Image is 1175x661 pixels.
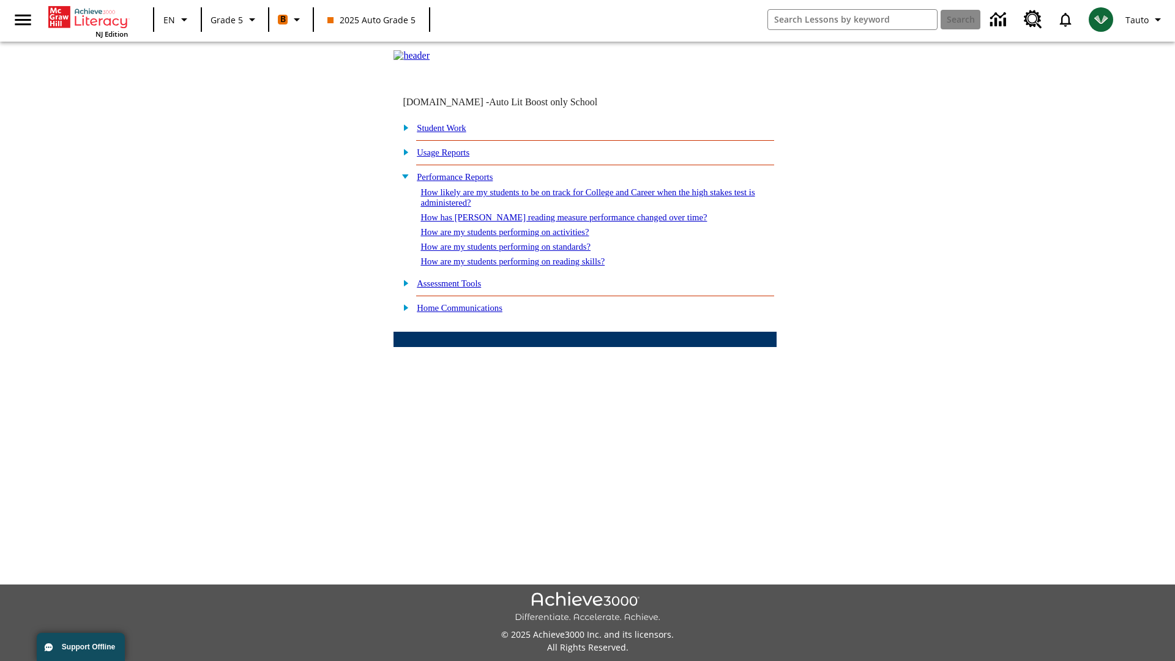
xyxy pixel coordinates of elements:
[420,256,605,266] a: How are my students performing on reading skills?
[403,97,628,108] td: [DOMAIN_NAME] -
[1081,4,1121,35] button: Select a new avatar
[1089,7,1113,32] img: avatar image
[397,277,409,288] img: plus.gif
[1125,13,1149,26] span: Tauto
[515,592,660,623] img: Achieve3000 Differentiate Accelerate Achieve
[1121,9,1170,31] button: Profile/Settings
[280,12,286,27] span: B
[417,123,466,133] a: Student Work
[1050,4,1081,35] a: Notifications
[983,3,1016,37] a: Data Center
[397,171,409,182] img: minus.gif
[158,9,197,31] button: Language: EN, Select a language
[417,278,481,288] a: Assessment Tools
[5,2,41,38] button: Open side menu
[37,633,125,661] button: Support Offline
[417,172,493,182] a: Performance Reports
[62,643,115,651] span: Support Offline
[211,13,243,26] span: Grade 5
[397,302,409,313] img: plus.gif
[420,212,707,222] a: How has [PERSON_NAME] reading measure performance changed over time?
[768,10,937,29] input: search field
[48,4,128,39] div: Home
[394,50,430,61] img: header
[1016,3,1050,36] a: Resource Center, Will open in new tab
[420,227,589,237] a: How are my students performing on activities?
[420,187,755,207] a: How likely are my students to be on track for College and Career when the high stakes test is adm...
[417,148,469,157] a: Usage Reports
[417,303,502,313] a: Home Communications
[273,9,309,31] button: Boost Class color is orange. Change class color
[420,242,591,252] a: How are my students performing on standards?
[95,29,128,39] span: NJ Edition
[327,13,416,26] span: 2025 Auto Grade 5
[489,97,597,107] nobr: Auto Lit Boost only School
[206,9,264,31] button: Grade: Grade 5, Select a grade
[163,13,175,26] span: EN
[397,122,409,133] img: plus.gif
[397,146,409,157] img: plus.gif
